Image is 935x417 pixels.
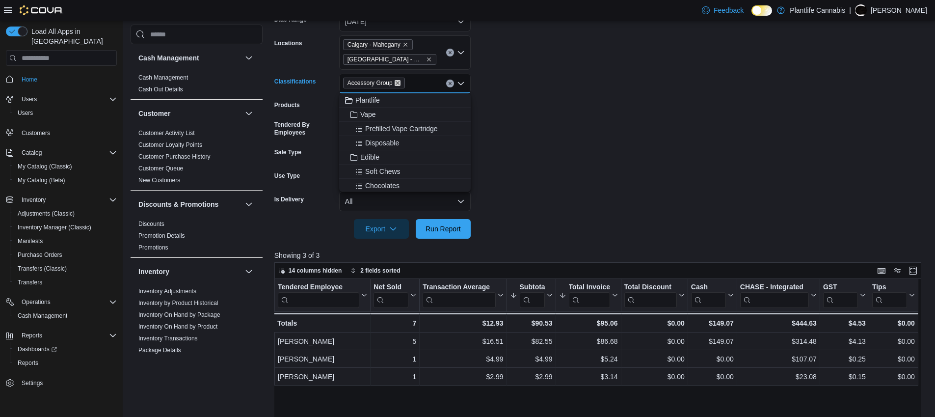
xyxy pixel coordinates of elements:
[18,312,67,320] span: Cash Management
[14,161,76,172] a: My Catalog (Classic)
[740,283,809,292] div: CHASE - Integrated
[18,73,117,85] span: Home
[14,277,117,288] span: Transfers
[274,78,316,85] label: Classifications
[138,288,196,295] a: Inventory Adjustments
[423,283,495,292] div: Transaction Average
[568,283,610,308] div: Total Invoiced
[138,85,183,93] span: Cash Out Details
[138,323,217,330] a: Inventory On Hand by Product
[22,76,37,83] span: Home
[374,317,416,329] div: 7
[14,357,117,369] span: Reports
[18,109,33,117] span: Users
[138,311,220,319] span: Inventory On Hand by Package
[698,0,748,20] a: Feedback
[10,234,121,248] button: Manifests
[14,357,42,369] a: Reports
[354,219,409,239] button: Export
[365,181,400,191] span: Chocolates
[355,95,380,105] span: Plantlife
[740,283,809,308] div: CHASE - Integrated
[14,343,117,355] span: Dashboards
[18,345,57,353] span: Dashboards
[416,219,471,239] button: Run Report
[446,80,454,87] button: Clear input
[559,283,617,308] button: Total Invoiced
[138,153,211,161] span: Customer Purchase History
[691,283,726,308] div: Cash
[519,283,544,308] div: Subtotal
[18,93,117,105] span: Users
[374,336,416,348] div: 5
[138,244,168,251] span: Promotions
[374,354,416,365] div: 1
[278,283,359,308] div: Tendered Employee
[138,109,241,118] button: Customer
[18,147,46,159] button: Catalog
[18,74,41,85] a: Home
[374,371,416,383] div: 1
[790,4,845,16] p: Plantlife Cannabis
[277,317,367,329] div: Totals
[374,283,408,308] div: Net Sold
[343,54,436,65] span: Calgary - Mahogany Market
[691,336,734,348] div: $149.07
[18,237,43,245] span: Manifests
[274,101,300,109] label: Products
[509,354,552,365] div: $4.99
[855,4,867,16] div: Camille O'Genski
[849,4,851,16] p: |
[14,249,66,261] a: Purchase Orders
[339,93,471,108] button: Plantlife
[365,138,399,148] span: Disposable
[691,283,726,292] div: Cash
[138,86,183,93] a: Cash Out Details
[559,336,617,348] div: $86.68
[568,283,610,292] div: Total Invoiced
[131,218,263,257] div: Discounts & Promotions
[10,356,121,370] button: Reports
[423,354,503,365] div: $4.99
[347,78,393,88] span: Accessory Group
[138,221,164,227] a: Discounts
[14,107,117,119] span: Users
[823,317,866,329] div: $4.53
[138,334,198,342] span: Inventory Transactions
[423,317,503,329] div: $12.93
[891,265,903,277] button: Display options
[509,336,552,348] div: $82.55
[624,283,676,292] div: Total Discount
[423,283,495,308] div: Transaction Average
[22,196,46,204] span: Inventory
[14,174,117,186] span: My Catalog (Beta)
[339,108,471,122] button: Vape
[278,283,359,292] div: Tendered Employee
[18,359,38,367] span: Reports
[18,377,117,389] span: Settings
[10,248,121,262] button: Purchase Orders
[374,283,408,292] div: Net Sold
[18,296,54,308] button: Operations
[740,371,817,383] div: $23.08
[274,121,335,137] label: Tendered By Employees
[27,27,117,46] span: Load All Apps in [GEOGRAPHIC_DATA]
[14,277,46,288] a: Transfers
[138,141,202,149] span: Customer Loyalty Points
[374,283,416,308] button: Net Sold
[138,74,188,81] a: Cash Management
[18,176,65,184] span: My Catalog (Beta)
[751,5,772,16] input: Dark Mode
[691,317,734,329] div: $149.07
[872,283,915,308] button: Tips
[823,354,866,365] div: $0.25
[2,92,121,106] button: Users
[14,208,117,220] span: Adjustments (Classic)
[10,173,121,187] button: My Catalog (Beta)
[871,4,927,16] p: [PERSON_NAME]
[339,150,471,165] button: Edible
[402,42,408,48] button: Remove Calgary - Mahogany from selection in this group
[740,336,817,348] div: $314.48
[14,235,117,247] span: Manifests
[14,107,37,119] a: Users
